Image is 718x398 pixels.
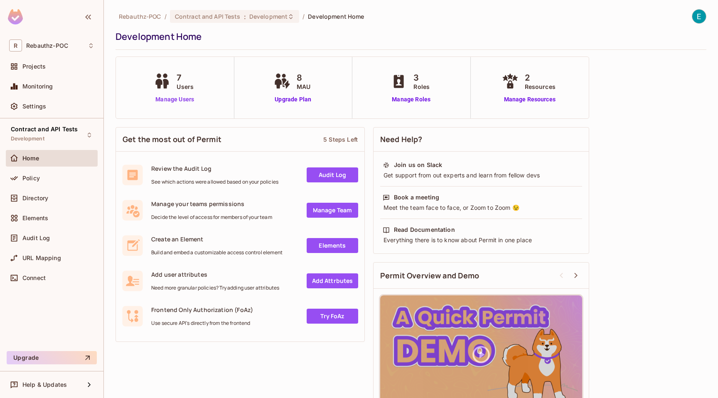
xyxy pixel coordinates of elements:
[151,179,278,185] span: See which actions were allowed based on your policies
[380,270,479,281] span: Permit Overview and Demo
[22,155,39,162] span: Home
[413,71,430,84] span: 3
[7,351,97,364] button: Upgrade
[389,95,434,104] a: Manage Roles
[151,320,253,327] span: Use secure API's directly from the frontend
[307,167,358,182] a: Audit Log
[413,82,430,91] span: Roles
[22,195,48,201] span: Directory
[243,13,246,20] span: :
[22,255,61,261] span: URL Mapping
[22,381,67,388] span: Help & Updates
[394,161,442,169] div: Join us on Slack
[119,12,161,20] span: the active workspace
[151,200,272,208] span: Manage your teams permissions
[11,135,44,142] span: Development
[22,215,48,221] span: Elements
[308,12,364,20] span: Development Home
[9,39,22,52] span: R
[11,126,78,133] span: Contract and API Tests
[307,238,358,253] a: Elements
[26,42,68,49] span: Workspace: Rebauthz-POC
[249,12,288,20] span: Development
[323,135,358,143] div: 5 Steps Left
[383,171,580,179] div: Get support from out experts and learn from fellow devs
[394,226,455,234] div: Read Documentation
[175,12,241,20] span: Contract and API Tests
[22,235,50,241] span: Audit Log
[8,9,23,25] img: SReyMgAAAABJRU5ErkJggg==
[22,175,40,182] span: Policy
[307,203,358,218] a: Manage Team
[151,249,283,256] span: Build and embed a customizable access control element
[177,82,194,91] span: Users
[383,204,580,212] div: Meet the team face to face, or Zoom to Zoom 😉
[297,82,310,91] span: MAU
[165,12,167,20] li: /
[151,235,283,243] span: Create an Element
[151,214,272,221] span: Decide the level of access for members of your team
[151,306,253,314] span: Frontend Only Authorization (FoAz)
[22,275,46,281] span: Connect
[123,134,221,145] span: Get the most out of Permit
[307,309,358,324] a: Try FoAz
[297,71,310,84] span: 8
[380,134,423,145] span: Need Help?
[151,270,279,278] span: Add user attributes
[500,95,560,104] a: Manage Resources
[383,236,580,244] div: Everything there is to know about Permit in one place
[116,30,702,43] div: Development Home
[525,71,556,84] span: 2
[177,71,194,84] span: 7
[151,285,279,291] span: Need more granular policies? Try adding user attributes
[22,63,46,70] span: Projects
[151,165,278,172] span: Review the Audit Log
[692,10,706,23] img: Erik Mesropyan
[307,273,358,288] a: Add Attrbutes
[272,95,315,104] a: Upgrade Plan
[302,12,305,20] li: /
[152,95,198,104] a: Manage Users
[22,83,53,90] span: Monitoring
[394,193,439,201] div: Book a meeting
[22,103,46,110] span: Settings
[525,82,556,91] span: Resources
